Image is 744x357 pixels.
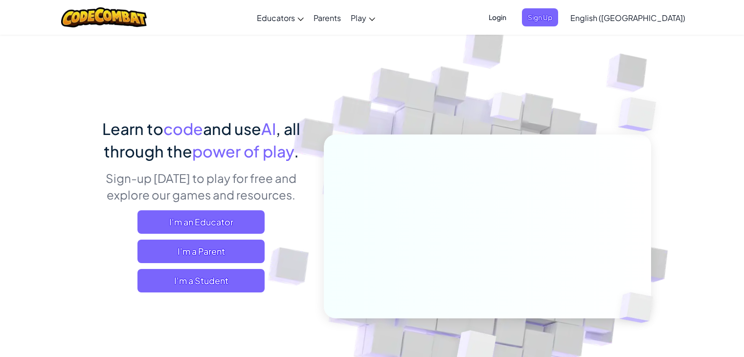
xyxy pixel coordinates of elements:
[137,269,265,292] button: I'm a Student
[137,240,265,263] a: I'm a Parent
[483,8,512,26] button: Login
[252,4,309,31] a: Educators
[603,272,676,343] img: Overlap cubes
[346,4,380,31] a: Play
[472,73,542,146] img: Overlap cubes
[294,141,299,161] span: .
[203,119,261,138] span: and use
[93,170,309,203] p: Sign-up [DATE] to play for free and explore our games and resources.
[257,13,295,23] span: Educators
[570,13,685,23] span: English ([GEOGRAPHIC_DATA])
[192,141,294,161] span: power of play
[599,73,683,156] img: Overlap cubes
[102,119,163,138] span: Learn to
[163,119,203,138] span: code
[565,4,690,31] a: English ([GEOGRAPHIC_DATA])
[137,210,265,234] a: I'm an Educator
[309,4,346,31] a: Parents
[522,8,558,26] button: Sign Up
[61,7,147,27] img: CodeCombat logo
[261,119,276,138] span: AI
[351,13,366,23] span: Play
